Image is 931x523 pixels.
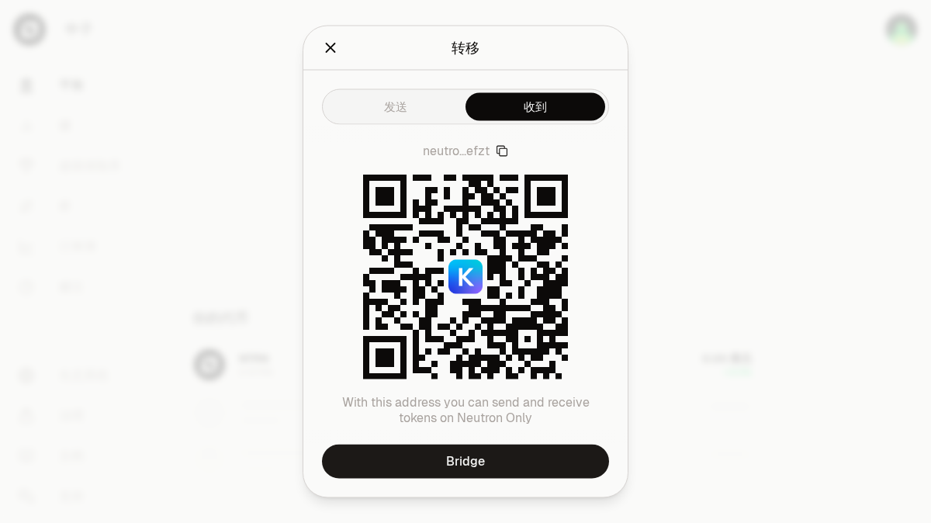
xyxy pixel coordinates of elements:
[423,144,490,159] span: neutro...efzt
[524,99,547,113] font: 收到
[322,395,609,426] p: With this address you can send and receive tokens on Neutron Only
[452,39,479,57] font: 转移
[384,99,407,113] font: 发送
[322,37,339,59] button: 关闭
[423,144,508,159] button: neutro...efzt
[322,445,609,479] a: Bridge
